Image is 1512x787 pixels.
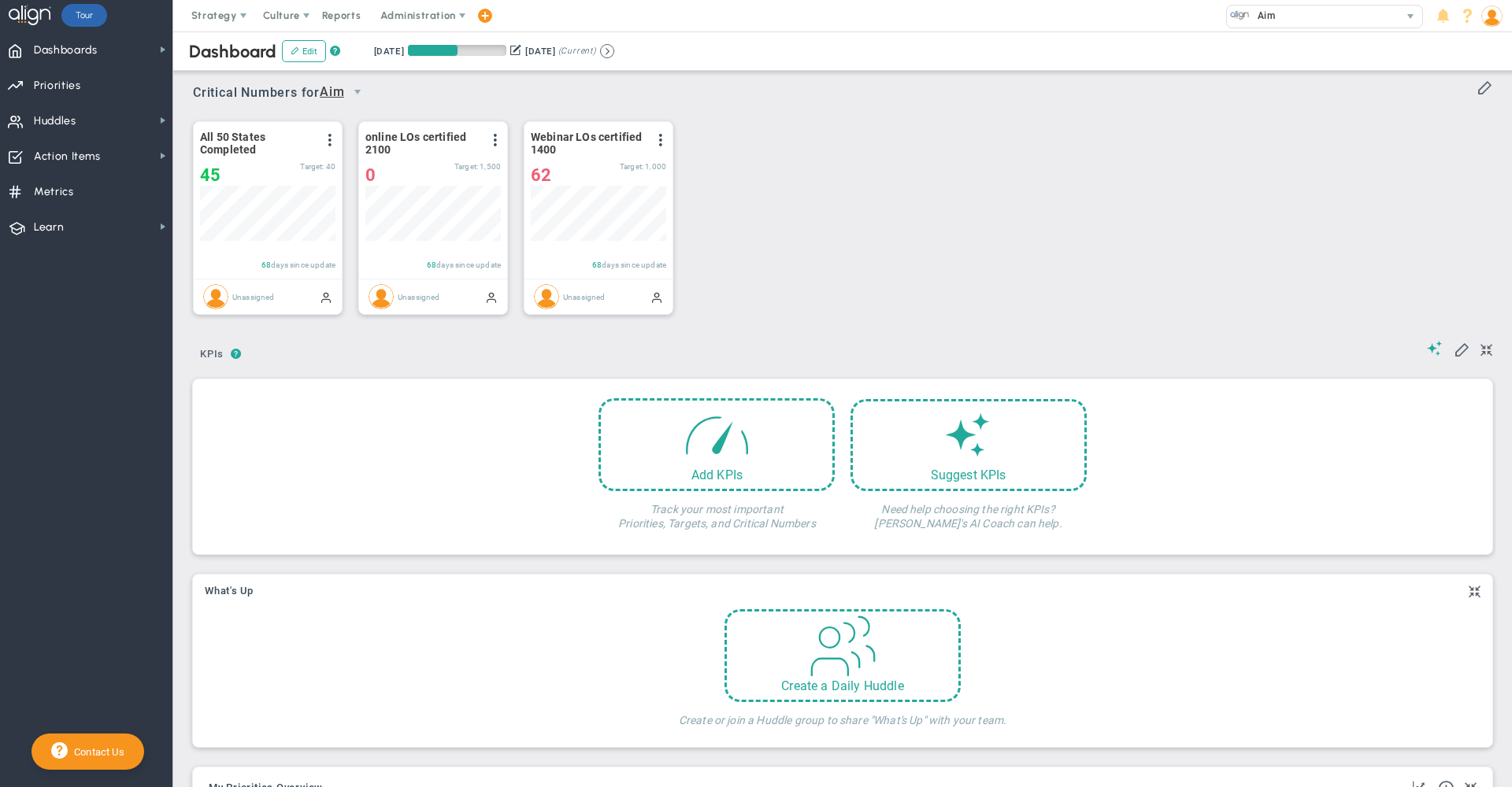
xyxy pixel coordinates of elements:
span: Dashboard [189,41,276,62]
span: select [1399,6,1422,28]
span: Priorities [34,69,81,102]
img: Unassigned [203,284,228,309]
button: What's Up [205,586,254,598]
div: [DATE] [525,44,555,58]
span: Unassigned [398,292,440,301]
span: Metrics [34,176,74,209]
div: Add KPIs [601,467,832,482]
img: 33389.Company.photo [1230,6,1250,25]
span: Action Items [34,140,101,173]
span: select [344,79,371,105]
span: days since update [602,260,666,269]
span: Aim [1250,6,1275,26]
span: Target: [454,162,478,171]
span: 68 [427,260,436,269]
span: Edit My KPIs [1454,341,1469,357]
span: Target: [620,162,643,171]
div: Period Progress: 50% Day 272 of 544 with 272 remaining. [408,45,506,56]
span: What's Up [205,586,254,597]
span: days since update [271,260,335,269]
span: Administration [380,9,455,21]
span: Contact Us [68,746,124,758]
span: Suggestions (AI Feature) [1427,341,1443,356]
span: Target: [300,162,324,171]
h4: Create or join a Huddle group to share "What's Up" with your team. [679,702,1007,727]
span: Culture [263,9,300,21]
span: 68 [592,260,602,269]
span: 62 [531,165,551,185]
span: Huddles [34,105,76,138]
img: 208085.Person.photo [1481,6,1503,27]
span: All 50 States Completed [200,131,314,156]
span: 1,500 [480,162,501,171]
button: Edit [282,40,326,62]
span: 0 [365,165,376,185]
img: Unassigned [369,284,394,309]
span: 1,000 [645,162,666,171]
span: 45 [200,165,220,185]
div: Suggest KPIs [853,467,1084,482]
span: days since update [436,260,501,269]
h4: Need help choosing the right KPIs? [PERSON_NAME]'s AI Coach can help. [850,491,1087,530]
img: Unassigned [534,284,559,309]
div: Create a Daily Huddle [727,678,958,693]
span: Strategy [191,9,237,21]
span: Webinar LOs certified 1400 [531,131,645,156]
span: Manually Updated [650,290,663,303]
span: Learn [34,211,64,244]
span: Manually Updated [485,290,498,303]
span: KPIs [193,342,231,367]
h4: Track your most important Priorities, Targets, and Critical Numbers [598,491,835,530]
span: 68 [261,260,271,269]
span: (Current) [558,44,596,58]
button: KPIs [193,342,231,369]
span: Aim [320,83,344,102]
button: Go to next period [600,44,614,58]
span: Edit or Add Critical Numbers [1477,79,1492,94]
span: 40 [326,162,335,171]
span: Unassigned [563,292,606,301]
span: Manually Updated [320,290,332,303]
span: Critical Numbers for [193,79,375,108]
span: Dashboards [34,34,98,67]
span: online LOs certified 2100 [365,131,480,156]
span: Unassigned [232,292,275,301]
div: [DATE] [374,44,404,58]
